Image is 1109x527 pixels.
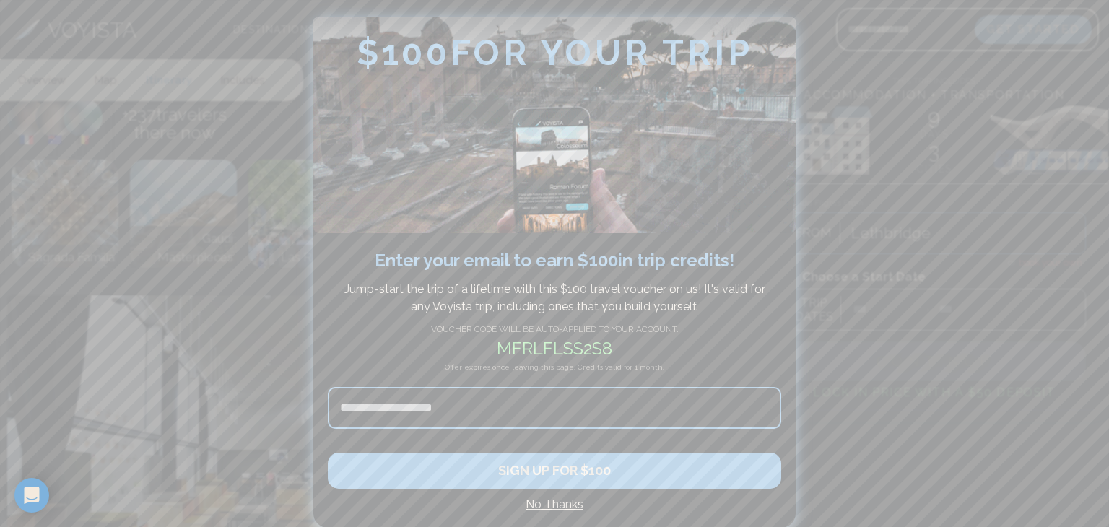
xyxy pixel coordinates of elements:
h4: No Thanks [328,496,781,513]
h4: VOUCHER CODE WILL BE AUTO-APPLIED TO YOUR ACCOUNT: [328,323,781,336]
h2: mfrlflss2s8 [328,336,781,362]
h2: $ 100 FOR YOUR TRIP [313,17,796,71]
button: SIGN UP FOR $100 [328,453,781,489]
div: Open Intercom Messenger [14,478,49,513]
img: Avopass plane flying [313,17,796,233]
h4: Offer expires once leaving this page. Credits valid for 1 month. [328,362,781,387]
h2: Enter your email to earn $ 100 in trip credits ! [328,248,781,274]
p: Jump-start the trip of a lifetime with this $ 100 travel voucher on us! It's valid for any Voyist... [335,281,774,315]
